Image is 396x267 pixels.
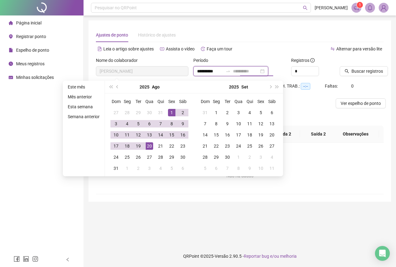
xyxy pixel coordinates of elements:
th: Qua [233,96,244,107]
div: 27 [268,142,276,150]
div: 30 [146,109,153,116]
th: Dom [200,96,211,107]
div: 4 [246,109,253,116]
td: 2025-08-17 [110,140,122,152]
td: 2025-10-05 [200,163,211,174]
span: 0 [351,84,354,88]
div: 30 [179,153,187,161]
td: 2025-08-31 [200,107,211,118]
div: 18 [123,142,131,150]
button: month panel [241,81,248,93]
div: 16 [224,131,231,139]
span: Leia o artigo sobre ajustes [103,46,154,51]
td: 2025-08-22 [166,140,177,152]
div: 15 [168,131,175,139]
td: 2025-08-26 [133,152,144,163]
th: Dom [110,96,122,107]
span: home [9,21,13,25]
sup: 1 [357,2,363,8]
td: 2025-08-28 [155,152,166,163]
span: Observações [337,131,374,137]
td: 2025-08-24 [110,152,122,163]
div: 12 [135,131,142,139]
td: 2025-08-18 [122,140,133,152]
th: Seg [211,96,222,107]
div: 14 [201,131,209,139]
div: 11 [246,120,253,127]
th: Qua [144,96,155,107]
td: 2025-08-12 [133,129,144,140]
td: 2025-09-06 [177,163,188,174]
td: 2025-09-21 [200,140,211,152]
td: 2025-07-30 [144,107,155,118]
li: Esta semana [65,103,102,110]
td: 2025-09-18 [244,129,255,140]
footer: QRPoint © 2025 - 2.90.5 - [84,245,396,267]
button: prev-year [114,81,121,93]
th: Ter [133,96,144,107]
td: 2025-09-23 [222,140,233,152]
span: schedule [9,75,13,80]
span: bell [367,5,373,11]
div: 31 [112,165,120,172]
button: year panel [140,81,149,93]
div: 29 [213,153,220,161]
td: 2025-09-22 [211,140,222,152]
div: 16 [179,131,187,139]
span: [PERSON_NAME] [315,4,348,11]
td: 2025-09-11 [244,118,255,129]
div: 9 [179,120,187,127]
span: Ajustes de ponto [96,32,128,37]
td: 2025-08-29 [166,152,177,163]
td: 2025-08-10 [110,129,122,140]
div: 1 [168,109,175,116]
div: 2 [135,165,142,172]
div: 20 [146,142,153,150]
div: 18 [246,131,253,139]
td: 2025-09-09 [222,118,233,129]
td: 2025-07-27 [110,107,122,118]
td: 2025-10-10 [255,163,266,174]
span: Buscar registros [351,68,383,75]
span: to [226,69,230,74]
td: 2025-09-26 [255,140,266,152]
span: Faça um tour [207,46,232,51]
td: 2025-08-27 [144,152,155,163]
div: 21 [157,142,164,150]
div: 7 [224,165,231,172]
th: Sex [166,96,177,107]
span: instagram [32,256,38,262]
td: 2025-08-04 [122,118,133,129]
td: 2025-09-29 [211,152,222,163]
span: info-circle [310,58,315,62]
div: 19 [257,131,265,139]
div: 3 [146,165,153,172]
td: 2025-08-21 [155,140,166,152]
div: 22 [213,142,220,150]
td: 2025-08-14 [155,129,166,140]
th: Sáb [177,96,188,107]
td: 2025-09-06 [266,107,278,118]
div: Open Intercom Messenger [375,246,390,261]
td: 2025-10-04 [266,152,278,163]
td: 2025-08-06 [144,118,155,129]
th: Qui [244,96,255,107]
span: facebook [14,256,20,262]
span: file [9,48,13,52]
span: THAIS MONTANARI SANTOS [100,67,185,76]
div: 31 [201,109,209,116]
td: 2025-09-07 [200,118,211,129]
span: search [345,69,349,73]
td: 2025-09-01 [211,107,222,118]
td: 2025-09-14 [200,129,211,140]
div: 8 [213,120,220,127]
div: 3 [257,153,265,161]
div: 6 [268,109,276,116]
img: 22078 [379,3,388,12]
div: 5 [135,120,142,127]
td: 2025-10-07 [222,163,233,174]
div: 10 [112,131,120,139]
td: 2025-08-30 [177,152,188,163]
span: Página inicial [16,20,41,25]
div: 24 [235,142,242,150]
